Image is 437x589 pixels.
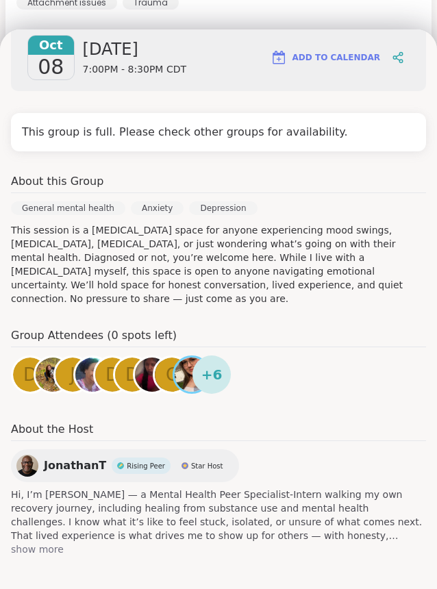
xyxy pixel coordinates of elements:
[173,355,211,394] a: elainaaaaa
[23,362,37,388] span: d
[11,355,49,394] a: d
[127,461,165,471] span: Rising Peer
[73,355,112,394] a: nicolewilliams43
[34,355,72,394] a: Ashley_Voss
[11,421,426,441] h4: About the Host
[264,41,386,74] button: Add to Calendar
[113,355,151,394] a: d
[11,449,239,482] a: JonathanTJonathanTRising PeerRising PeerStar HostStar Host
[93,355,132,394] a: D
[133,355,171,394] a: Jesyanhyree
[11,542,426,556] span: show more
[189,201,257,215] div: Depression
[11,327,426,347] h4: Group Attendees (0 spots left)
[11,201,125,215] div: General mental health
[83,63,186,77] span: 7:00PM - 8:30PM CDT
[135,358,169,392] img: Jesyanhyree
[292,51,380,64] span: Add to Calendar
[175,358,209,392] img: elainaaaaa
[28,36,74,55] span: Oct
[271,49,287,66] img: ShareWell Logomark
[153,355,191,394] a: c
[11,488,426,542] span: Hi, I’m [PERSON_NAME] — a Mental Health Peer Specialist-Intern walking my own recovery journey, i...
[44,458,106,474] span: JonathanT
[70,362,75,388] span: J
[201,364,223,385] span: + 6
[131,201,184,215] div: Anxiety
[53,355,92,394] a: J
[166,362,178,388] span: c
[125,362,139,388] span: d
[117,462,124,469] img: Rising Peer
[191,461,223,471] span: Star Host
[11,223,426,305] p: This session is a [MEDICAL_DATA] space for anyone experiencing mood swings, [MEDICAL_DATA], [MEDI...
[36,358,70,392] img: Ashley_Voss
[16,455,38,477] img: JonathanT
[182,462,188,469] img: Star Host
[83,38,186,60] span: [DATE]
[75,358,110,392] img: nicolewilliams43
[105,362,119,388] span: D
[11,173,103,190] h4: About this Group
[38,55,64,79] span: 08
[22,124,415,140] h4: This group is full. Please check other groups for availability.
